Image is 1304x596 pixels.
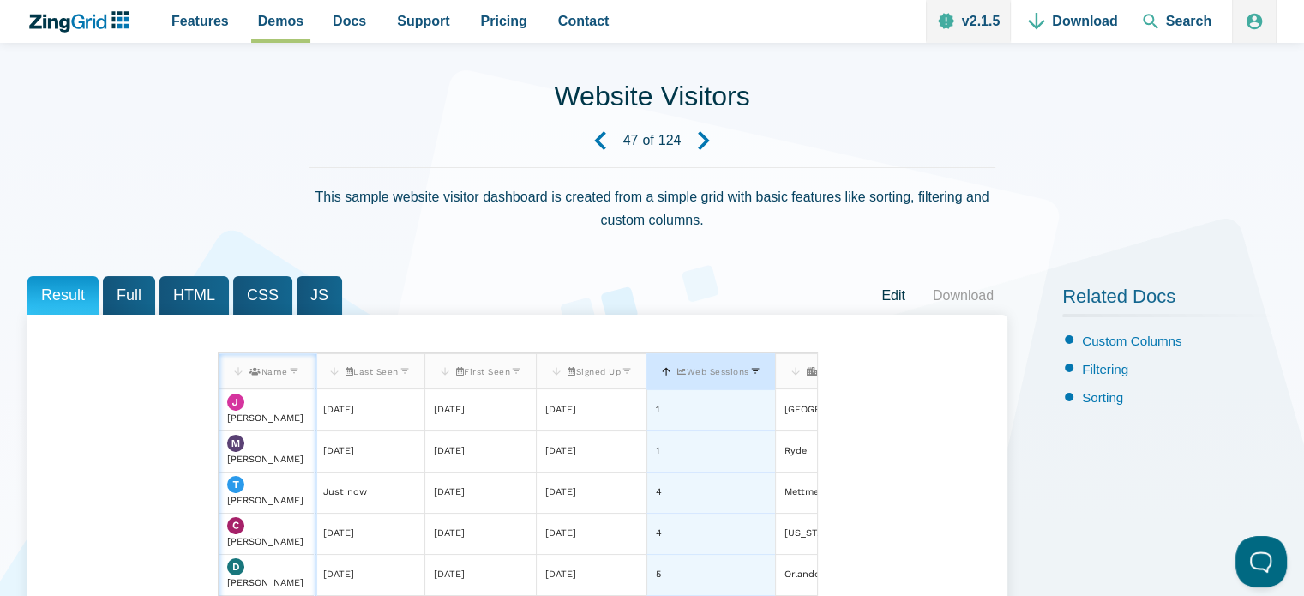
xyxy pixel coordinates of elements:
[748,361,760,382] zg-button: filter
[623,134,639,147] strong: 47
[287,361,299,382] zg-button: filter
[510,361,522,382] zg-button: filter
[309,167,995,249] div: This sample website visitor dashboard is created from a simple grid with basic features like sort...
[433,402,464,418] div: [DATE]
[681,117,727,164] a: Next Demo
[558,9,610,33] span: Contact
[227,558,244,575] img: Avatar N/A
[227,412,303,424] span: [PERSON_NAME]
[397,9,449,33] span: Support
[27,11,138,33] a: ZingChart Logo. Click to return to the homepage
[249,367,288,376] span: Name
[481,9,527,33] span: Pricing
[433,443,464,460] div: [DATE]
[227,476,244,493] img: Avatar N/A
[227,495,303,506] span: [PERSON_NAME]
[103,276,155,315] span: Full
[1062,285,1277,317] h2: Related Docs
[159,276,229,315] span: HTML
[227,517,244,534] img: Avatar N/A
[545,443,576,460] div: [DATE]
[806,367,836,376] span: City
[233,276,292,315] span: CSS
[656,402,659,418] div: 1
[658,134,682,147] strong: 124
[868,283,919,309] a: Edit
[656,567,661,583] div: 5
[1082,390,1123,405] a: Sorting
[333,9,366,33] span: Docs
[1082,362,1128,376] a: Filtering
[1235,536,1287,587] iframe: Toggle Customer Support
[27,276,99,315] span: Result
[433,567,464,583] div: [DATE]
[322,526,353,542] div: [DATE]
[398,361,410,382] zg-button: filter
[227,577,303,588] span: [PERSON_NAME]
[227,394,244,411] img: Avatar N/A
[784,485,857,501] div: Mettmenstetten
[919,283,1007,309] a: Download
[322,402,353,418] div: [DATE]
[227,536,303,547] span: [PERSON_NAME]
[568,367,621,376] span: Signed Up
[577,117,623,164] a: Previous Demo
[554,79,749,117] h1: Website Visitors
[784,567,820,583] div: Orlando
[227,454,303,465] span: [PERSON_NAME]
[258,9,303,33] span: Demos
[322,485,366,501] div: Just now
[677,367,749,376] span: Web Sessions
[545,567,576,583] div: [DATE]
[621,361,633,382] zg-button: filter
[545,402,576,418] div: [DATE]
[322,567,353,583] div: [DATE]
[227,435,244,452] img: Avatar N/A
[433,526,464,542] div: [DATE]
[545,526,576,542] div: [DATE]
[1082,334,1181,348] a: Custom Columns
[656,443,659,460] div: 1
[784,402,880,418] div: [GEOGRAPHIC_DATA]
[545,485,576,501] div: [DATE]
[642,134,653,147] span: of
[656,485,662,501] div: 4
[322,443,353,460] div: [DATE]
[345,367,398,376] span: Last Seen
[171,9,229,33] span: Features
[784,443,806,460] div: Ryde
[784,526,837,542] div: [US_STATE]
[455,367,510,376] span: First Seen
[433,485,464,501] div: [DATE]
[656,526,662,542] div: 4
[297,276,342,315] span: JS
